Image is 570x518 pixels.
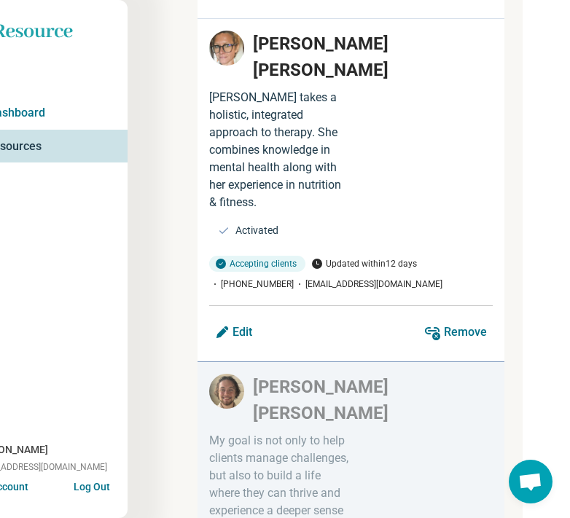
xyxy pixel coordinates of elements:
span: [EMAIL_ADDRESS][DOMAIN_NAME] [294,278,442,291]
div: Activated [235,223,278,238]
span: Remove [444,326,487,338]
div: Accepting clients [209,256,305,272]
div: [PERSON_NAME] takes a holistic, integrated approach to therapy. She combines knowledge in mental ... [209,89,351,211]
div: Open chat [509,460,553,503]
span: Edit [233,326,252,338]
span: Updated within 12 days [311,257,417,270]
button: Edit [209,315,258,350]
button: Log Out [74,479,110,491]
button: Remove [418,315,493,350]
span: [PHONE_NUMBER] [209,278,294,291]
p: [PERSON_NAME] [PERSON_NAME] [253,31,493,83]
p: [PERSON_NAME] [PERSON_NAME] [253,374,493,426]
